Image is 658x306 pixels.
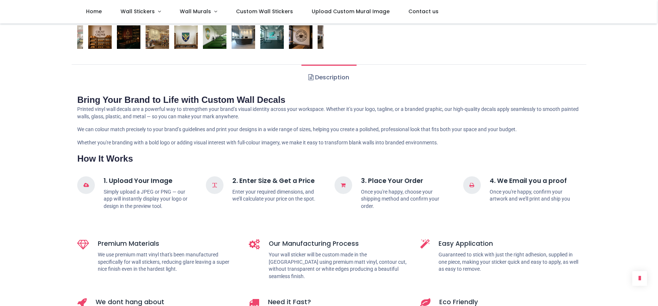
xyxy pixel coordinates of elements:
[439,239,581,248] h5: Easy Application
[180,8,211,15] span: Wall Murals
[439,251,581,273] p: Guaranteed to stick with just the right adhesion, supplied in one piece, making your sticker quic...
[104,188,195,210] p: Simply upload a JPEG or PNG — our app will instantly display your logo or design in the preview t...
[490,176,567,185] strong: 4. We Email you a proof
[88,25,112,49] img: Custom Wall Sticker - Logo or Artwork Printing - Upload your design
[361,176,423,185] strong: 3. Place Your Order
[361,188,452,210] p: Once you're happy, choose your shipping method and confirm your order.
[77,106,581,120] p: Printed vinyl wall decals are a powerful way to strengthen your brand’s visual identity across yo...
[77,95,285,105] strong: Bring Your Brand to Life with Custom Wall Decals
[318,25,341,49] img: Custom Wall Sticker - Logo or Artwork Printing - Upload your design
[269,239,410,248] h5: Our Manufacturing Process
[174,25,198,49] img: Custom Wall Sticker - Logo or Artwork Printing - Upload your design
[289,25,312,49] img: Custom Wall Sticker - Logo or Artwork Printing - Upload your design
[301,65,356,90] a: Description
[490,188,581,203] p: Once you're happy, confirm your artwork and we’ll print and ship you
[408,8,439,15] span: Contact us
[104,176,172,185] strong: 1. Upload Your Image
[232,188,323,203] p: Enter your required dimensions, and we’ll calculate your price on the spot.
[77,139,581,147] p: Whether you're branding with a bold logo or adding visual interest with full-colour imagery, we m...
[121,8,155,15] span: Wall Stickers
[98,239,238,248] h5: Premium Materials
[86,8,102,15] span: Home
[77,126,581,133] p: We can colour match precisely to your brand’s guidelines and print your designs in a wide range o...
[77,154,133,163] strong: How It Works
[232,25,255,49] img: Custom Wall Sticker - Logo or Artwork Printing - Upload your design
[98,251,238,273] p: We use premium matt vinyl that's been manufactured specifically for wall stickers, reducing glare...
[203,25,226,49] img: Custom Wall Sticker - Logo or Artwork Printing - Upload your design
[269,251,410,280] p: Your wall sticker will be custom made in the [GEOGRAPHIC_DATA] using premium matt vinyl, contour ...
[146,25,169,49] img: Custom Wall Sticker - Logo or Artwork Printing - Upload your design
[312,8,390,15] span: Upload Custom Mural Image
[232,176,315,185] strong: 2. Enter Size & Get a Price
[117,25,140,49] img: Custom Wall Sticker - Logo or Artwork Printing - Upload your design
[260,25,284,49] img: Custom Wall Sticker - Logo or Artwork Printing - Upload your design
[236,8,293,15] span: Custom Wall Stickers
